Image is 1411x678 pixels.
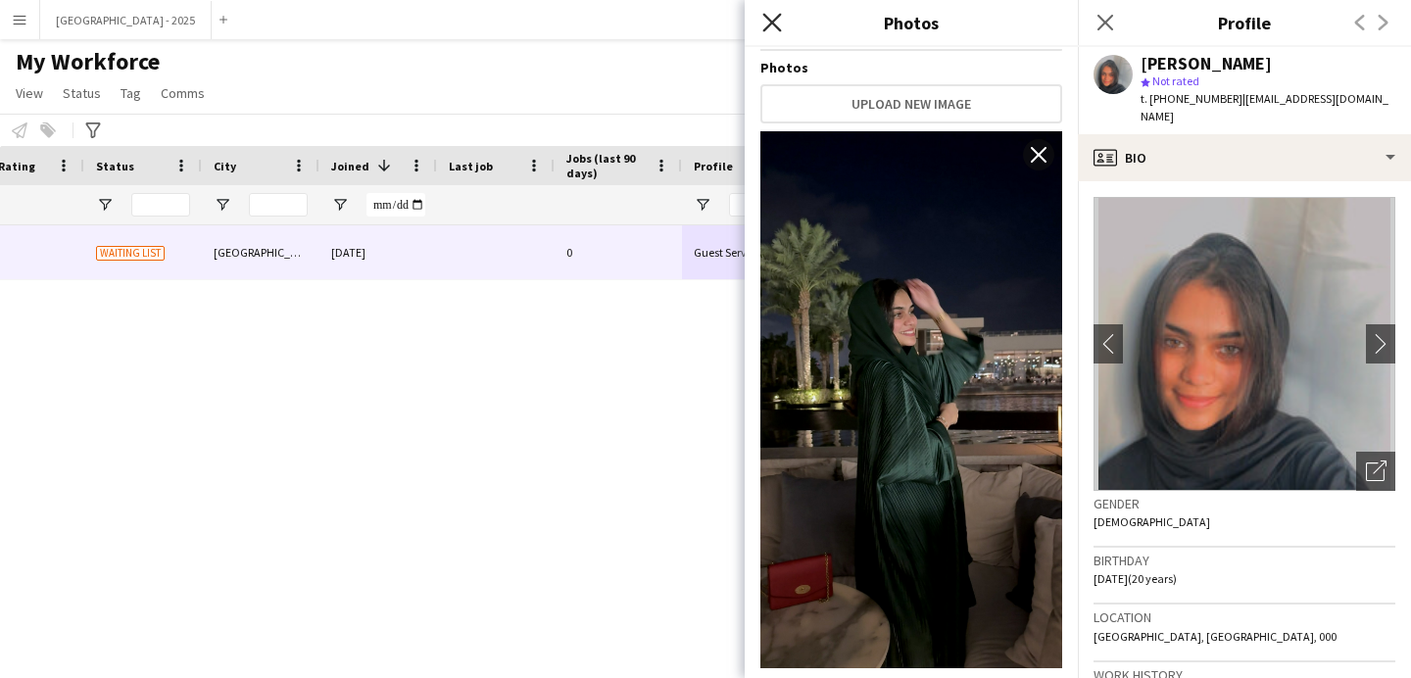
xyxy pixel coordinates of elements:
h3: Location [1094,608,1395,626]
span: [DATE] (20 years) [1094,571,1177,586]
span: View [16,84,43,102]
span: Profile [694,159,733,173]
input: Profile Filter Input [729,193,796,217]
button: Open Filter Menu [331,196,349,214]
span: City [214,159,236,173]
div: [PERSON_NAME] [1141,55,1272,73]
button: [GEOGRAPHIC_DATA] - 2025 [40,1,212,39]
input: Status Filter Input [131,193,190,217]
div: Guest Services Team [682,225,807,279]
button: Upload new image [760,84,1062,123]
div: 0 [555,225,682,279]
input: City Filter Input [249,193,308,217]
button: Open Filter Menu [214,196,231,214]
div: [GEOGRAPHIC_DATA] [202,225,319,279]
span: Tag [121,84,141,102]
a: Tag [113,80,149,106]
input: Joined Filter Input [366,193,425,217]
span: [DEMOGRAPHIC_DATA] [1094,514,1210,529]
span: Status [96,159,134,173]
h3: Gender [1094,495,1395,512]
span: t. [PHONE_NUMBER] [1141,91,1242,106]
a: Comms [153,80,213,106]
span: Jobs (last 90 days) [566,151,647,180]
img: Crew avatar or photo [1094,197,1395,491]
button: Open Filter Menu [694,196,711,214]
span: Comms [161,84,205,102]
span: [GEOGRAPHIC_DATA], [GEOGRAPHIC_DATA], 000 [1094,629,1337,644]
span: Status [63,84,101,102]
h3: Profile [1078,10,1411,35]
a: Status [55,80,109,106]
button: Open Filter Menu [96,196,114,214]
span: Last job [449,159,493,173]
span: Waiting list [96,246,165,261]
img: Crew photo 1116050 [760,131,1062,668]
span: Not rated [1152,73,1199,88]
span: Joined [331,159,369,173]
span: | [EMAIL_ADDRESS][DOMAIN_NAME] [1141,91,1388,123]
div: [DATE] [319,225,437,279]
span: My Workforce [16,47,160,76]
h3: Photos [745,10,1078,35]
div: Bio [1078,134,1411,181]
div: Open photos pop-in [1356,452,1395,491]
a: View [8,80,51,106]
h3: Birthday [1094,552,1395,569]
app-action-btn: Advanced filters [81,119,105,142]
h4: Photos [760,59,1062,76]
